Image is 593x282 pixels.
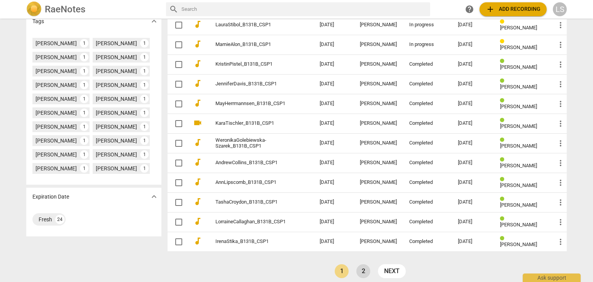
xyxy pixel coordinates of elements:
[96,81,137,89] div: [PERSON_NAME]
[215,160,292,166] a: AndrewCollins_B131B_CSP1
[360,22,397,28] div: [PERSON_NAME]
[313,232,354,251] td: [DATE]
[360,81,397,87] div: [PERSON_NAME]
[409,239,446,245] div: Completed
[313,192,354,212] td: [DATE]
[36,123,77,131] div: [PERSON_NAME]
[409,140,446,146] div: Completed
[500,137,507,143] span: Review status: completed
[500,64,537,70] span: [PERSON_NAME]
[313,114,354,133] td: [DATE]
[140,136,149,145] div: 1
[486,5,495,14] span: add
[215,101,292,107] a: MayHerrmannsen_B131B_CSP1
[500,98,507,104] span: Review status: completed
[500,84,537,90] span: [PERSON_NAME]
[193,39,202,49] span: audiotrack
[409,180,446,185] div: Completed
[55,215,64,224] div: 24
[193,197,202,206] span: audiotrack
[148,15,160,27] button: Show more
[409,121,446,126] div: Completed
[360,199,397,205] div: [PERSON_NAME]
[193,118,202,127] span: videocam
[149,17,159,26] span: expand_more
[360,219,397,225] div: [PERSON_NAME]
[500,236,507,241] span: Review status: completed
[26,2,160,17] a: LogoRaeNotes
[360,180,397,185] div: [PERSON_NAME]
[409,61,446,67] div: Completed
[80,136,88,145] div: 1
[193,99,202,108] span: audiotrack
[500,163,537,168] span: [PERSON_NAME]
[409,42,446,48] div: In progress
[556,198,565,207] span: more_vert
[458,239,488,245] div: [DATE]
[409,219,446,225] div: Completed
[500,157,507,163] span: Review status: completed
[458,140,488,146] div: [DATE]
[409,101,446,107] div: Completed
[500,222,537,228] span: [PERSON_NAME]
[148,191,160,202] button: Show more
[356,264,370,278] a: Page 2
[556,20,565,30] span: more_vert
[140,53,149,61] div: 1
[409,160,446,166] div: Completed
[465,5,474,14] span: help
[463,2,476,16] a: Help
[500,25,537,31] span: [PERSON_NAME]
[500,58,507,64] span: Review status: completed
[140,67,149,75] div: 1
[556,139,565,148] span: more_vert
[500,117,507,123] span: Review status: completed
[96,39,137,47] div: [PERSON_NAME]
[313,153,354,173] td: [DATE]
[458,121,488,126] div: [DATE]
[140,95,149,103] div: 1
[556,237,565,246] span: more_vert
[32,17,44,25] p: Tags
[36,165,77,172] div: [PERSON_NAME]
[36,109,77,117] div: [PERSON_NAME]
[360,42,397,48] div: [PERSON_NAME]
[39,216,52,223] div: Fresh
[500,143,537,149] span: [PERSON_NAME]
[458,180,488,185] div: [DATE]
[215,138,292,149] a: WeronikaGolebiewska-Szarek_B131B_CSP1
[409,81,446,87] div: Completed
[556,60,565,69] span: more_vert
[458,101,488,107] div: [DATE]
[215,199,292,205] a: TashaCroydon_B131B_CSP1
[96,109,137,117] div: [PERSON_NAME]
[313,35,354,54] td: [DATE]
[458,160,488,166] div: [DATE]
[458,42,488,48] div: [DATE]
[360,121,397,126] div: [PERSON_NAME]
[556,217,565,227] span: more_vert
[80,81,88,89] div: 1
[36,39,77,47] div: [PERSON_NAME]
[193,59,202,68] span: audiotrack
[32,193,69,201] p: Expiration Date
[215,81,292,87] a: JenniferDavis_B131B_CSP1
[193,138,202,147] span: audiotrack
[140,109,149,117] div: 1
[36,95,77,103] div: [PERSON_NAME]
[500,78,507,84] span: Review status: completed
[500,19,507,25] span: Review status: in progress
[140,122,149,131] div: 1
[96,123,137,131] div: [PERSON_NAME]
[313,173,354,192] td: [DATE]
[313,94,354,114] td: [DATE]
[556,178,565,187] span: more_vert
[313,212,354,232] td: [DATE]
[360,239,397,245] div: [PERSON_NAME]
[215,239,292,245] a: IrenaStika_B131B_CSP1
[556,119,565,128] span: more_vert
[313,54,354,74] td: [DATE]
[500,216,507,222] span: Review status: completed
[181,3,427,15] input: Search
[80,164,88,173] div: 1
